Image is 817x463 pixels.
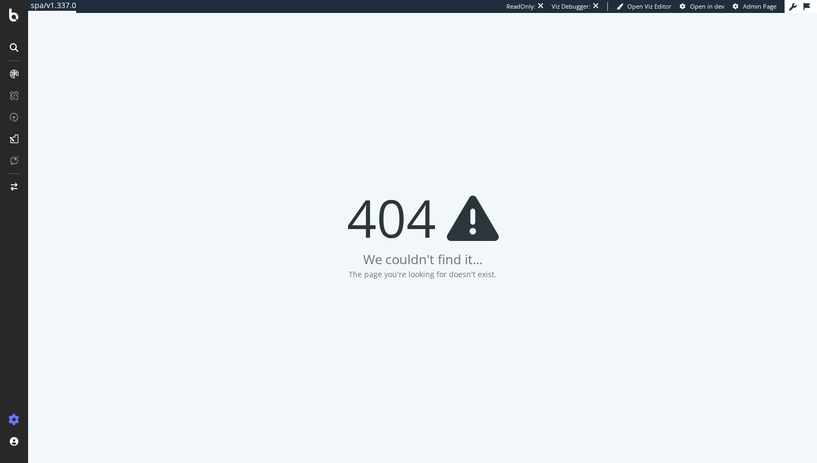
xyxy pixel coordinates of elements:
[733,2,776,11] a: Admin Page
[627,2,672,10] span: Open Viz Editor
[347,191,499,245] div: 404
[363,250,483,269] div: We couldn't find it...
[506,2,535,11] div: ReadOnly:
[680,2,725,11] a: Open in dev
[743,2,776,10] span: Admin Page
[690,2,725,10] span: Open in dev
[349,269,497,280] div: The page you're looking for doesn't exist.
[617,2,672,11] a: Open Viz Editor
[552,2,591,11] div: Viz Debugger:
